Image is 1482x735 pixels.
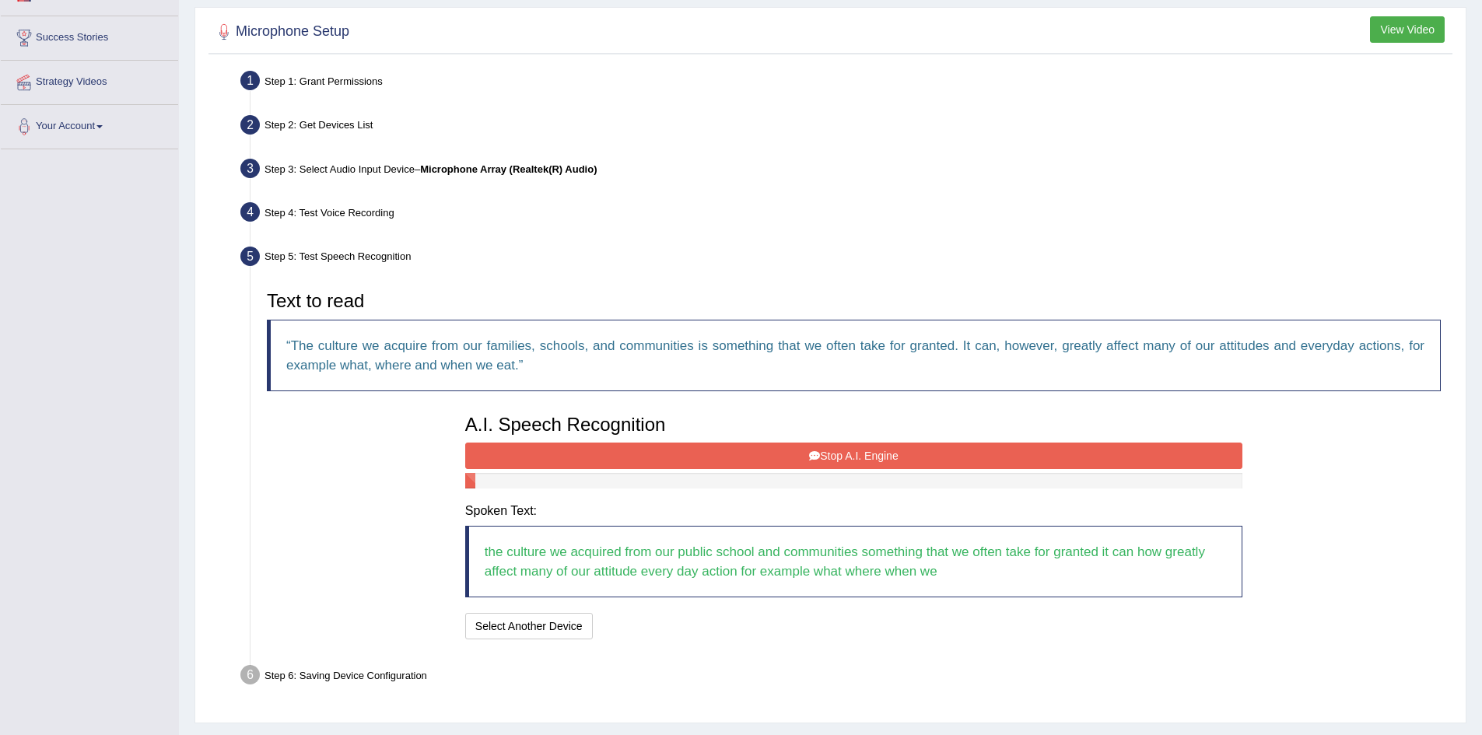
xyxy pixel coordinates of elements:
[267,291,1441,311] h3: Text to read
[465,504,1242,518] h4: Spoken Text:
[465,613,593,639] button: Select Another Device
[415,163,597,175] span: –
[233,66,1459,100] div: Step 1: Grant Permissions
[1,16,178,55] a: Success Stories
[233,198,1459,232] div: Step 4: Test Voice Recording
[420,163,597,175] b: Microphone Array (Realtek(R) Audio)
[465,526,1242,597] blockquote: the culture we acquired from our public school and communities something that we often take for g...
[233,110,1459,145] div: Step 2: Get Devices List
[1370,16,1445,43] button: View Video
[1,105,178,144] a: Your Account
[233,242,1459,276] div: Step 5: Test Speech Recognition
[212,20,349,44] h2: Microphone Setup
[1,61,178,100] a: Strategy Videos
[233,660,1459,695] div: Step 6: Saving Device Configuration
[233,154,1459,188] div: Step 3: Select Audio Input Device
[465,415,1242,435] h3: A.I. Speech Recognition
[465,443,1242,469] button: Stop A.I. Engine
[286,338,1424,373] q: The culture we acquire from our families, schools, and communities is something that we often tak...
